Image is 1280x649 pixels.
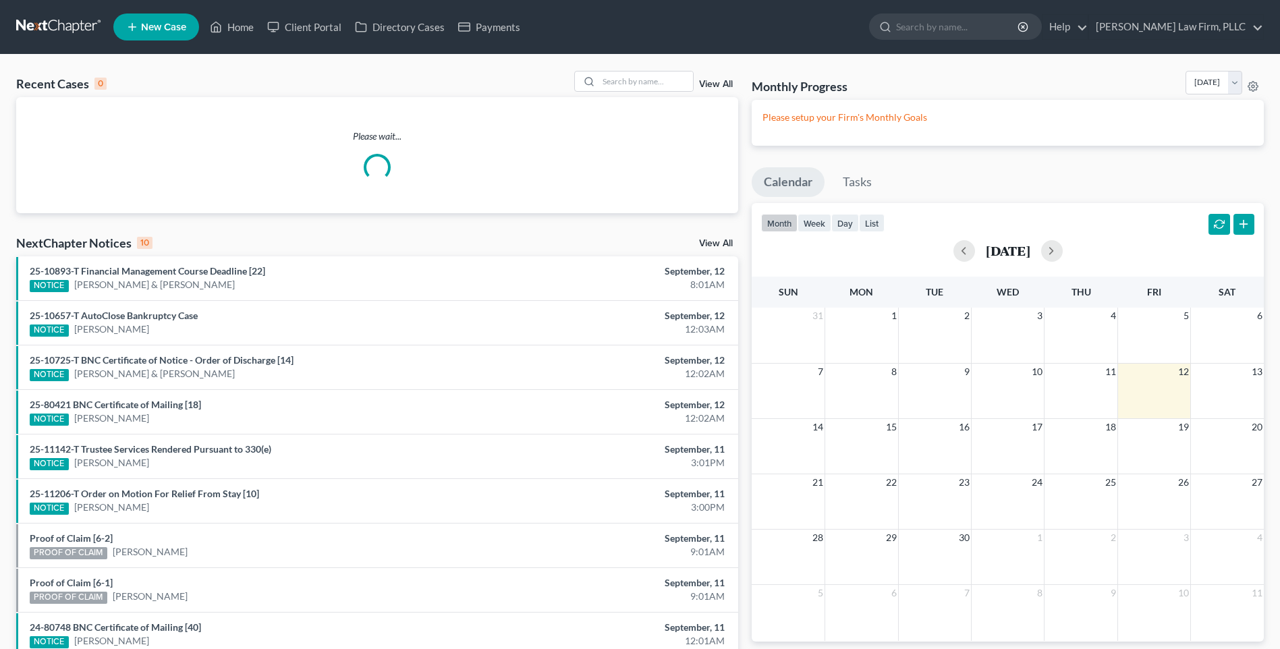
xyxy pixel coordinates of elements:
[502,412,725,425] div: 12:02AM
[811,474,825,490] span: 21
[451,15,527,39] a: Payments
[502,501,725,514] div: 3:00PM
[1109,530,1117,546] span: 2
[1109,308,1117,324] span: 4
[30,399,201,410] a: 25-80421 BNC Certificate of Mailing [18]
[1250,419,1264,435] span: 20
[30,414,69,426] div: NOTICE
[502,443,725,456] div: September, 11
[203,15,260,39] a: Home
[1072,286,1091,298] span: Thu
[1147,286,1161,298] span: Fri
[816,364,825,380] span: 7
[896,14,1020,39] input: Search by name...
[74,456,149,470] a: [PERSON_NAME]
[1250,585,1264,601] span: 11
[986,244,1030,258] h2: [DATE]
[74,278,235,291] a: [PERSON_NAME] & [PERSON_NAME]
[885,530,898,546] span: 29
[1109,585,1117,601] span: 9
[1104,364,1117,380] span: 11
[699,80,733,89] a: View All
[885,474,898,490] span: 22
[260,15,348,39] a: Client Portal
[74,412,149,425] a: [PERSON_NAME]
[30,636,69,648] div: NOTICE
[890,308,898,324] span: 1
[890,585,898,601] span: 6
[1182,530,1190,546] span: 3
[502,487,725,501] div: September, 11
[1182,308,1190,324] span: 5
[1030,419,1044,435] span: 17
[798,214,831,232] button: week
[30,621,201,633] a: 24-80748 BNC Certificate of Mailing [40]
[1250,364,1264,380] span: 13
[811,530,825,546] span: 28
[811,419,825,435] span: 14
[963,585,971,601] span: 7
[30,324,69,337] div: NOTICE
[957,419,971,435] span: 16
[30,310,198,321] a: 25-10657-T AutoClose Bankruptcy Case
[502,309,725,322] div: September, 12
[963,308,971,324] span: 2
[16,235,152,251] div: NextChapter Notices
[1177,364,1190,380] span: 12
[699,239,733,248] a: View All
[141,22,186,32] span: New Case
[850,286,873,298] span: Mon
[1177,474,1190,490] span: 26
[1030,364,1044,380] span: 10
[502,322,725,336] div: 12:03AM
[1219,286,1235,298] span: Sat
[1250,474,1264,490] span: 27
[779,286,798,298] span: Sun
[963,364,971,380] span: 9
[74,634,149,648] a: [PERSON_NAME]
[30,577,113,588] a: Proof of Claim [6-1]
[502,590,725,603] div: 9:01AM
[997,286,1019,298] span: Wed
[30,265,265,277] a: 25-10893-T Financial Management Course Deadline [22]
[30,280,69,292] div: NOTICE
[30,443,271,455] a: 25-11142-T Trustee Services Rendered Pursuant to 330(e)
[502,398,725,412] div: September, 12
[113,590,188,603] a: [PERSON_NAME]
[16,76,107,92] div: Recent Cases
[1104,474,1117,490] span: 25
[30,369,69,381] div: NOTICE
[348,15,451,39] a: Directory Cases
[502,354,725,367] div: September, 12
[74,367,235,380] a: [PERSON_NAME] & [PERSON_NAME]
[16,130,738,143] p: Please wait...
[752,78,847,94] h3: Monthly Progress
[502,634,725,648] div: 12:01AM
[599,72,693,91] input: Search by name...
[113,545,188,559] a: [PERSON_NAME]
[926,286,943,298] span: Tue
[1036,585,1044,601] span: 8
[30,592,107,604] div: PROOF OF CLAIM
[890,364,898,380] span: 8
[137,237,152,249] div: 10
[94,78,107,90] div: 0
[885,419,898,435] span: 15
[1089,15,1263,39] a: [PERSON_NAME] Law Firm, PLLC
[831,167,884,197] a: Tasks
[502,545,725,559] div: 9:01AM
[1036,308,1044,324] span: 3
[30,354,294,366] a: 25-10725-T BNC Certificate of Notice - Order of Discharge [14]
[1036,530,1044,546] span: 1
[957,530,971,546] span: 30
[761,214,798,232] button: month
[502,278,725,291] div: 8:01AM
[502,532,725,545] div: September, 11
[30,532,113,544] a: Proof of Claim [6-2]
[502,367,725,380] div: 12:02AM
[1042,15,1088,39] a: Help
[1177,585,1190,601] span: 10
[1177,419,1190,435] span: 19
[1256,530,1264,546] span: 4
[752,167,825,197] a: Calendar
